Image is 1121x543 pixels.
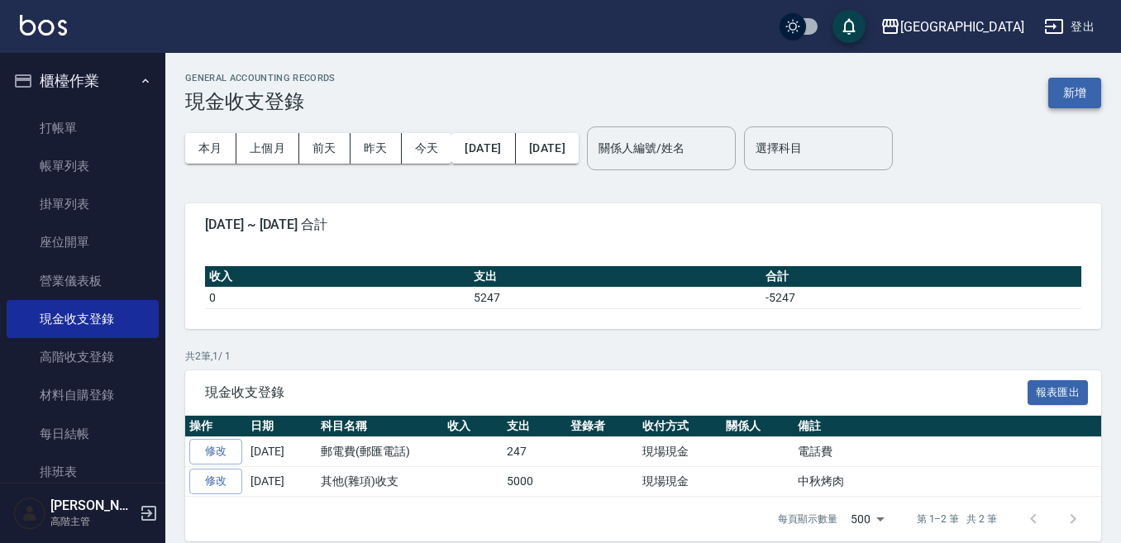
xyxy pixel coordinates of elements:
button: [DATE] [451,133,515,164]
img: Person [13,497,46,530]
h3: 現金收支登錄 [185,90,336,113]
td: 247 [503,437,566,467]
td: [DATE] [246,467,317,497]
th: 收入 [443,416,503,437]
button: [GEOGRAPHIC_DATA] [874,10,1031,44]
th: 合計 [761,266,1081,288]
th: 支出 [470,266,761,288]
td: 其他(雜項)收支 [317,467,443,497]
th: 科目名稱 [317,416,443,437]
a: 掛單列表 [7,185,159,223]
a: 高階收支登錄 [7,338,159,376]
a: 營業儀表板 [7,262,159,300]
a: 新增 [1048,84,1101,100]
a: 修改 [189,439,242,464]
button: 昨天 [351,133,402,164]
a: 報表匯出 [1028,383,1089,399]
td: 5000 [503,467,566,497]
th: 支出 [503,416,566,437]
a: 材料自購登錄 [7,376,159,414]
a: 排班表 [7,453,159,491]
p: 共 2 筆, 1 / 1 [185,349,1101,364]
td: 現場現金 [638,467,722,497]
button: 登出 [1038,12,1101,42]
p: 第 1–2 筆 共 2 筆 [917,512,997,526]
div: [GEOGRAPHIC_DATA] [900,17,1024,37]
td: -5247 [761,287,1081,308]
button: 前天 [299,133,351,164]
th: 登錄者 [566,416,638,437]
td: 5247 [470,287,761,308]
a: 帳單列表 [7,147,159,185]
a: 現金收支登錄 [7,300,159,338]
td: 郵電費(郵匯電話) [317,437,443,467]
h2: GENERAL ACCOUNTING RECORDS [185,73,336,83]
button: 本月 [185,133,236,164]
th: 操作 [185,416,246,437]
h5: [PERSON_NAME] [50,498,135,514]
p: 高階主管 [50,514,135,529]
img: Logo [20,15,67,36]
a: 修改 [189,469,242,494]
th: 日期 [246,416,317,437]
a: 每日結帳 [7,415,159,453]
button: [DATE] [516,133,579,164]
td: 0 [205,287,470,308]
button: 櫃檯作業 [7,60,159,102]
th: 收入 [205,266,470,288]
td: 現場現金 [638,437,722,467]
button: 新增 [1048,78,1101,108]
button: save [832,10,866,43]
button: 報表匯出 [1028,380,1089,406]
span: [DATE] ~ [DATE] 合計 [205,217,1081,233]
th: 關係人 [722,416,794,437]
span: 現金收支登錄 [205,384,1028,401]
div: 500 [844,497,890,541]
a: 座位開單 [7,223,159,261]
button: 上個月 [236,133,299,164]
button: 今天 [402,133,452,164]
a: 打帳單 [7,109,159,147]
p: 每頁顯示數量 [778,512,837,526]
td: [DATE] [246,437,317,467]
th: 收付方式 [638,416,722,437]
